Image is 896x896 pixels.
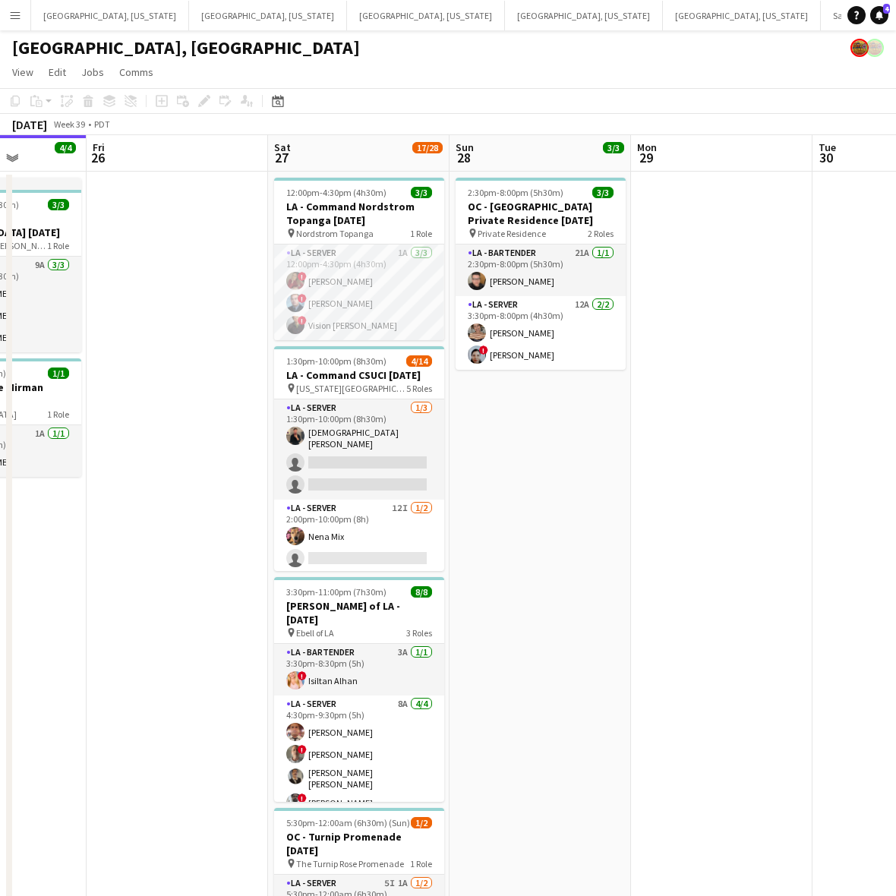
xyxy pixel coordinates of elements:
span: Week 39 [50,118,88,130]
span: Jobs [81,65,104,79]
a: 4 [870,6,888,24]
app-user-avatar: Rollin Hero [850,39,869,57]
a: Jobs [75,62,110,82]
span: View [12,65,33,79]
div: PDT [94,118,110,130]
button: [GEOGRAPHIC_DATA], [US_STATE] [189,1,347,30]
button: [GEOGRAPHIC_DATA], [US_STATE] [505,1,663,30]
span: Comms [119,65,153,79]
button: [GEOGRAPHIC_DATA], [US_STATE] [347,1,505,30]
a: Edit [43,62,72,82]
app-user-avatar: Rollin Hero [866,39,884,57]
a: Comms [113,62,159,82]
h1: [GEOGRAPHIC_DATA], [GEOGRAPHIC_DATA] [12,36,360,59]
span: Edit [49,65,66,79]
div: [DATE] [12,117,47,132]
a: View [6,62,39,82]
button: [GEOGRAPHIC_DATA], [US_STATE] [31,1,189,30]
button: [GEOGRAPHIC_DATA], [US_STATE] [663,1,821,30]
span: 4 [883,4,890,14]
